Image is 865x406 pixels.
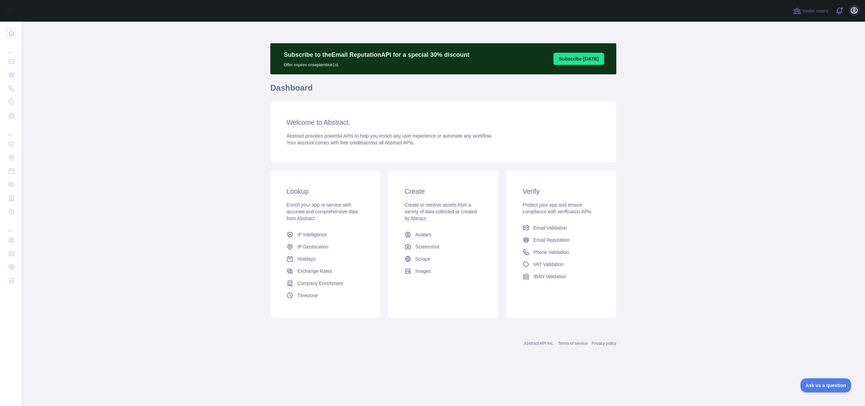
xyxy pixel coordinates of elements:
[5,219,16,233] div: ...
[415,268,431,274] span: Images
[534,261,564,268] span: VAT Validation
[534,224,567,231] span: Email Validation
[520,270,603,283] a: IBAN Validation
[800,378,851,392] iframe: Toggle Customer Support
[534,249,569,256] span: Phone Validation
[415,231,431,238] span: Avatars
[284,277,367,289] a: Company Enrichment
[287,202,358,221] span: Enrich your app or service with accurate and comprehensive data from Abstract
[523,187,600,196] h3: Verify
[297,280,343,287] span: Company Enrichment
[5,123,16,137] div: ...
[284,265,367,277] a: Exchange Rates
[284,289,367,302] a: Timezone
[520,258,603,270] a: VAT Validation
[520,234,603,246] a: Email Reputation
[297,231,327,238] span: IP Intelligence
[297,268,332,274] span: Exchange Rates
[287,118,600,127] h3: Welcome to Abstract.
[284,50,469,59] p: Subscribe to the Email Reputation API for a special 30 % discount
[297,256,316,262] span: Holidays
[404,187,482,196] h3: Create
[284,229,367,241] a: IP Intelligence
[340,140,364,145] span: free credits
[287,140,414,145] span: Your account comes with across all Abstract APIs.
[558,341,587,346] a: Terms of service
[287,133,492,139] span: Abstract provides powerful APIs to help you enrich any user experience or automate any workflow.
[284,241,367,253] a: IP Geolocation
[524,341,554,346] a: Abstract API Inc.
[402,253,485,265] a: Scrape
[297,292,318,299] span: Timezone
[402,265,485,277] a: Images
[415,243,439,250] span: Screenshot
[520,222,603,234] a: Email Validation
[534,237,570,243] span: Email Reputation
[402,229,485,241] a: Avatars
[792,5,830,16] button: Invite users
[284,59,469,68] p: Offer expires on septembrie 1st.
[284,253,367,265] a: Holidays
[404,202,477,221] span: Create or retrieve assets from a variety of data collected or created by Abtract
[802,7,829,15] span: Invite users
[402,241,485,253] a: Screenshot
[415,256,430,262] span: Scrape
[534,273,566,280] span: IBAN Validation
[270,82,616,99] h1: Dashboard
[592,341,616,346] a: Privacy policy
[553,53,604,65] button: Subscribe [DATE]
[523,202,591,214] span: Protect your app and ensure compliance with verification APIs
[287,187,364,196] h3: Lookup
[5,41,16,54] div: ...
[297,243,328,250] span: IP Geolocation
[520,246,603,258] a: Phone Validation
